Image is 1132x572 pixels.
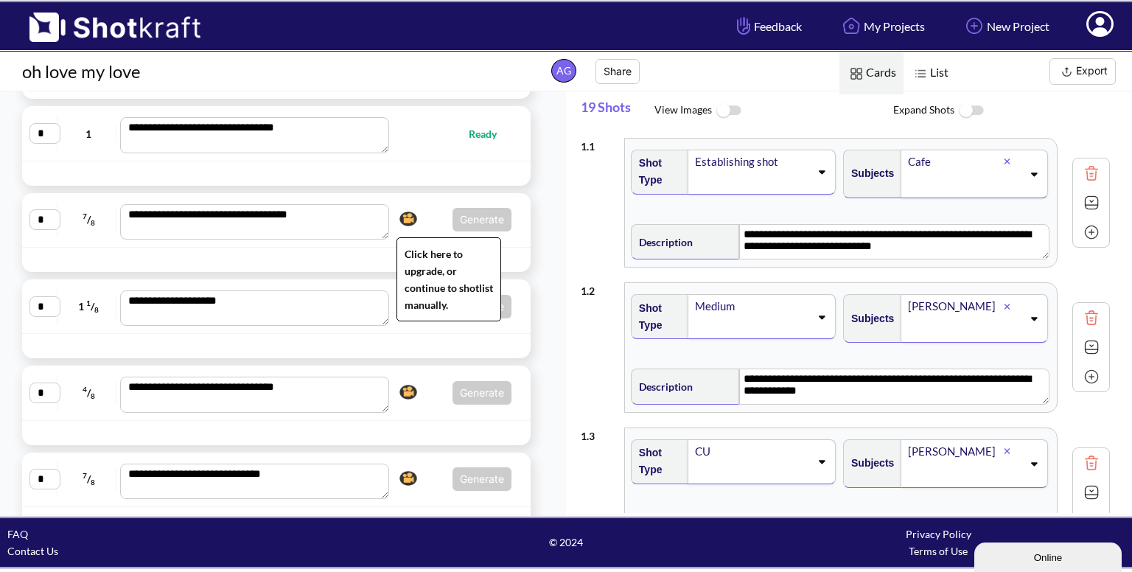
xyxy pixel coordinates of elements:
[7,545,58,557] a: Contact Us
[906,442,1004,461] div: [PERSON_NAME]
[951,7,1061,46] a: New Project
[974,540,1125,572] iframe: chat widget
[1080,511,1103,533] img: Add Icon
[906,152,1004,172] div: Cafe
[91,219,95,228] span: 8
[581,275,617,299] div: 1 . 2
[581,91,654,130] span: 19 Shots
[91,391,95,400] span: 8
[893,95,1132,127] span: Expand Shots
[1058,63,1076,81] img: Export Icon
[1049,58,1116,85] button: Export
[469,125,511,142] span: Ready
[1080,481,1103,503] img: Expand Icon
[83,471,87,480] span: 7
[752,543,1125,559] div: Terms of Use
[581,420,617,444] div: 1 . 3
[453,381,511,405] button: Generate
[7,528,28,540] a: FAQ
[396,208,421,230] img: Camera Icon
[847,64,866,83] img: Card Icon
[91,478,95,487] span: 8
[844,307,894,331] span: Subjects
[396,467,421,489] img: Camera Icon
[954,95,988,127] img: ToggleOff Icon
[61,208,116,231] span: /
[733,18,802,35] span: Feedback
[752,526,1125,543] div: Privacy Policy
[396,381,421,403] img: Camera Icon
[632,296,681,338] span: Shot Type
[1080,336,1103,358] img: Expand Icon
[839,52,904,94] span: Cards
[380,534,752,551] span: © 2024
[581,130,617,155] div: 1 . 1
[1080,452,1103,474] img: Trash Icon
[632,441,681,482] span: Shot Type
[61,467,116,491] span: /
[904,52,956,94] span: List
[61,125,116,142] span: 1
[83,385,87,394] span: 4
[551,59,576,83] span: AG
[632,374,693,399] span: Description
[712,95,745,127] img: ToggleOff Icon
[453,208,511,231] button: Generate
[83,212,87,220] span: 7
[632,230,693,254] span: Description
[911,64,930,83] img: List Icon
[1080,192,1103,214] img: Expand Icon
[61,381,116,405] span: /
[94,305,99,314] span: 8
[453,467,511,491] button: Generate
[962,13,987,38] img: Add Icon
[693,296,810,316] div: Medium
[654,95,893,127] span: View Images
[844,451,894,475] span: Subjects
[581,420,1110,565] div: 1.3Shot TypeCUSubjects[PERSON_NAME]Trash IconExpand IconAdd Icon
[595,59,640,84] button: Share
[1080,307,1103,329] img: Trash Icon
[396,295,421,317] img: Camera Icon
[86,299,91,307] span: 1
[693,152,810,172] div: Establishing shot
[839,13,864,38] img: Home Icon
[1080,221,1103,243] img: Add Icon
[396,237,501,321] span: Click here to upgrade, or continue to shotlist manually.
[632,151,681,192] span: Shot Type
[693,442,810,461] div: CU
[1080,162,1103,184] img: Trash Icon
[61,295,116,318] span: 1 /
[828,7,936,46] a: My Projects
[1080,366,1103,388] img: Add Icon
[733,13,754,38] img: Hand Icon
[844,161,894,186] span: Subjects
[906,296,1004,316] div: [PERSON_NAME]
